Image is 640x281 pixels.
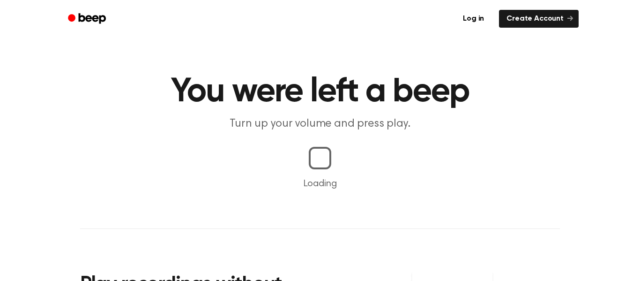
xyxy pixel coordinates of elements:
[454,8,493,30] a: Log in
[499,10,579,28] a: Create Account
[80,75,560,109] h1: You were left a beep
[140,116,500,132] p: Turn up your volume and press play.
[11,177,629,191] p: Loading
[61,10,114,28] a: Beep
